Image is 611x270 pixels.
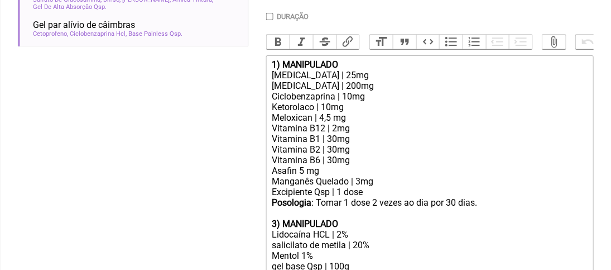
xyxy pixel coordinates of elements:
[33,20,135,30] span: Gel par alívio de câimbras
[290,35,313,49] button: Italic
[128,30,182,37] span: Base Painless Qsp
[33,30,68,37] span: Cetoprofeno
[336,35,359,49] button: Link
[439,35,463,49] button: Bullets
[272,219,338,229] strong: 3) MANIPULADO
[272,197,587,219] div: : Tomar 1 dose 2 vezes ao dia por 30 dias.
[272,176,587,187] div: Manganês Quelado | 3mg
[33,3,107,11] span: Gel De Alta Absorção Qsp
[272,187,587,197] div: Excipiente Qsp | 1 dose
[272,144,587,155] div: Vitamina B2 | 30mg
[272,229,587,240] div: Lidocaína HCL | 2%
[272,91,587,102] div: Ciclobenzaprina | 10mg
[272,134,587,144] div: Vitamina B1 | 30mg
[272,59,338,70] strong: 1) MANIPULADO
[272,112,587,123] div: Meloxican | 4,5 mg
[272,197,311,208] strong: Posologia
[485,35,509,49] button: Decrease Level
[266,35,290,49] button: Bold
[277,12,309,21] label: Duração
[576,35,599,49] button: Undo
[272,102,587,112] div: Ketorolaco | 10mg
[272,80,587,91] div: [MEDICAL_DATA] | 200mg
[272,123,587,134] div: Vitamina B12 | 2mg
[416,35,439,49] button: Code
[509,35,532,49] button: Increase Level
[393,35,416,49] button: Quote
[70,30,127,37] span: Ciclobenzaprina Hcl
[313,35,336,49] button: Strikethrough
[272,70,587,80] div: [MEDICAL_DATA] | 25mg
[542,35,566,49] button: Attach Files
[272,240,587,261] div: salicilato de metila | 20% Mentol 1%
[272,155,587,176] div: Vitamina B6 | 30mg Asafin 5 mg
[463,35,486,49] button: Numbers
[369,35,393,49] button: Heading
